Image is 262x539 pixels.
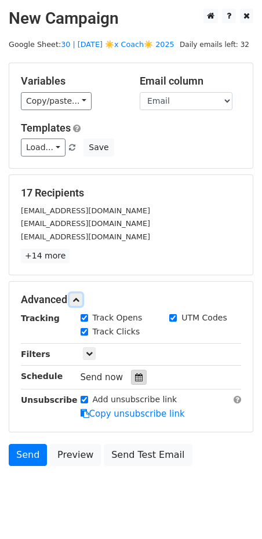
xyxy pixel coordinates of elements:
[50,444,101,466] a: Preview
[93,326,140,338] label: Track Clicks
[176,38,253,51] span: Daily emails left: 32
[181,312,227,324] label: UTM Codes
[9,444,47,466] a: Send
[21,293,241,306] h5: Advanced
[81,409,185,419] a: Copy unsubscribe link
[21,187,241,199] h5: 17 Recipients
[21,92,92,110] a: Copy/paste...
[93,394,177,406] label: Add unsubscribe link
[83,139,114,156] button: Save
[21,395,78,405] strong: Unsubscribe
[140,75,241,88] h5: Email column
[21,75,122,88] h5: Variables
[21,206,150,215] small: [EMAIL_ADDRESS][DOMAIN_NAME]
[104,444,192,466] a: Send Test Email
[204,483,262,539] iframe: Chat Widget
[21,314,60,323] strong: Tracking
[21,232,150,241] small: [EMAIL_ADDRESS][DOMAIN_NAME]
[21,349,50,359] strong: Filters
[176,40,253,49] a: Daily emails left: 32
[81,372,123,383] span: Send now
[21,122,71,134] a: Templates
[21,219,150,228] small: [EMAIL_ADDRESS][DOMAIN_NAME]
[21,139,65,156] a: Load...
[9,40,174,49] small: Google Sheet:
[61,40,174,49] a: 30 | [DATE] ☀️x Coach☀️ 2025
[9,9,253,28] h2: New Campaign
[21,249,70,263] a: +14 more
[93,312,143,324] label: Track Opens
[21,372,63,381] strong: Schedule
